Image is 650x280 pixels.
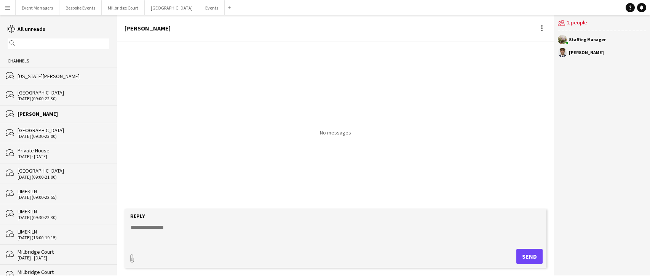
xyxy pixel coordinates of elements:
div: [DATE] - [DATE] [18,154,109,159]
div: 2 people [558,15,646,31]
label: Reply [130,213,145,219]
div: Millbridge Court [18,248,109,255]
div: [GEOGRAPHIC_DATA] [18,127,109,134]
div: [GEOGRAPHIC_DATA] [18,89,109,96]
div: [DATE] (09:00-22:30) [18,96,109,101]
div: [DATE] (09:30-23:00) [18,134,109,139]
div: [PERSON_NAME] [569,50,604,55]
div: LIMEKILN [18,208,109,215]
div: Staffing Manager [569,37,606,42]
p: No messages [320,129,351,136]
div: [PERSON_NAME] [18,110,109,117]
div: [DATE] (09:00-22:55) [18,195,109,200]
button: Events [199,0,225,15]
button: Millbridge Court [102,0,145,15]
div: [DATE] (09:30-22:30) [18,215,109,220]
div: [PERSON_NAME] [125,25,171,32]
button: Bespoke Events [59,0,102,15]
button: Event Managers [16,0,59,15]
div: LIMEKILN [18,228,109,235]
div: Millbridge Court [18,269,109,275]
button: [GEOGRAPHIC_DATA] [145,0,199,15]
a: All unreads [8,26,45,32]
div: [GEOGRAPHIC_DATA] [18,167,109,174]
div: [DATE] - [DATE] [18,255,109,261]
div: [DATE] (16:00-19:15) [18,235,109,240]
div: [DATE] (09:00-21:00) [18,174,109,180]
button: Send [516,249,543,264]
div: Private House [18,147,109,154]
div: LIMEKILN [18,188,109,195]
div: [US_STATE][PERSON_NAME] [18,73,109,80]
